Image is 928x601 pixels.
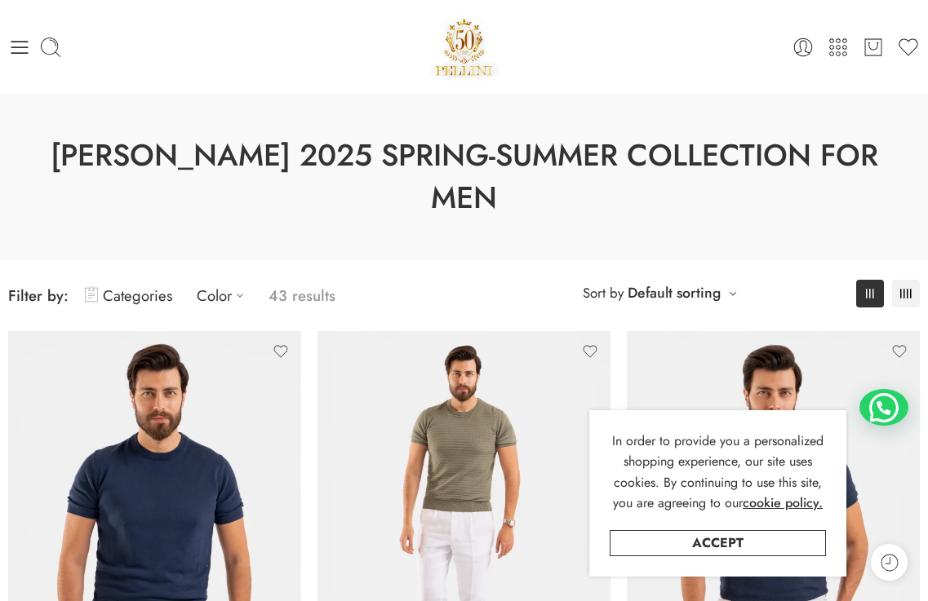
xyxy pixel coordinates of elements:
[429,12,500,82] img: Pellini
[8,285,69,307] span: Filter by:
[41,135,887,219] h1: [PERSON_NAME] 2025 Spring-Summer Collection for Men
[612,431,824,513] span: In order to provide you a personalized shopping experience, our site uses cookies. By continuing ...
[897,36,920,59] a: Wishlist
[628,281,721,304] a: Default sorting
[85,276,172,315] a: Categories
[862,36,885,59] a: Cart
[429,12,500,82] a: Pellini -
[269,276,335,315] p: 43 results
[583,280,624,307] span: Sort by
[792,36,815,59] a: Login / Register
[610,530,826,556] a: Accept
[743,493,823,514] a: cookie policy.
[197,276,252,315] a: Color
